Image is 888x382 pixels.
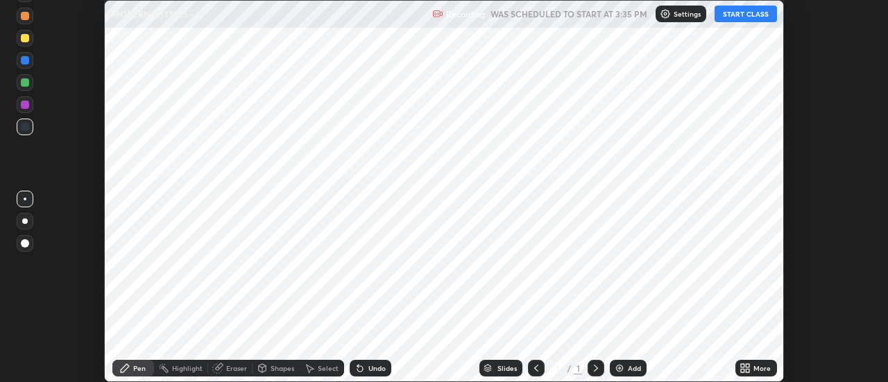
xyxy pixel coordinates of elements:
div: Pen [133,365,146,372]
div: Select [318,365,339,372]
div: Shapes [271,365,294,372]
div: 1 [550,364,564,372]
button: START CLASS [715,6,777,22]
p: Settings [674,10,701,17]
h5: WAS SCHEDULED TO START AT 3:35 PM [490,8,647,20]
img: add-slide-button [614,363,625,374]
div: Slides [497,365,517,372]
div: 1 [574,362,582,374]
div: Highlight [172,365,203,372]
img: recording.375f2c34.svg [432,8,443,19]
p: Recording [446,9,485,19]
p: MODERN PHYSICS - 8 [112,8,200,19]
img: class-settings-icons [660,8,671,19]
div: / [567,364,571,372]
div: Eraser [226,365,247,372]
div: More [753,365,771,372]
div: Undo [368,365,386,372]
div: Add [628,365,641,372]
